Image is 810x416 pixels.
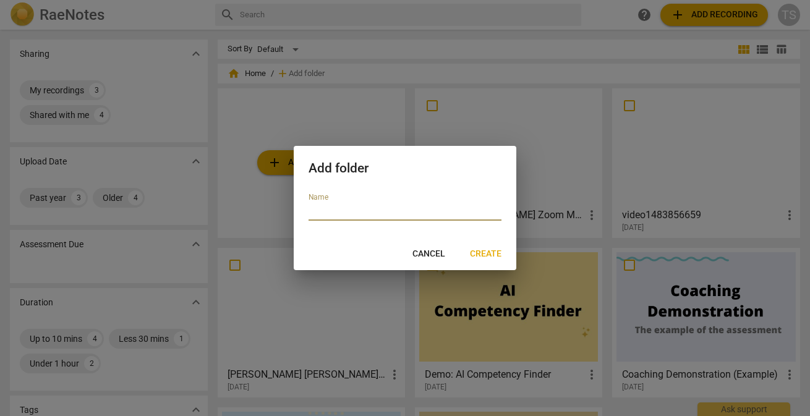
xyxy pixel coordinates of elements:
span: Cancel [412,248,445,260]
h2: Add folder [309,161,501,176]
span: Create [470,248,501,260]
button: Cancel [403,243,455,265]
button: Create [460,243,511,265]
label: Name [309,194,328,202]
